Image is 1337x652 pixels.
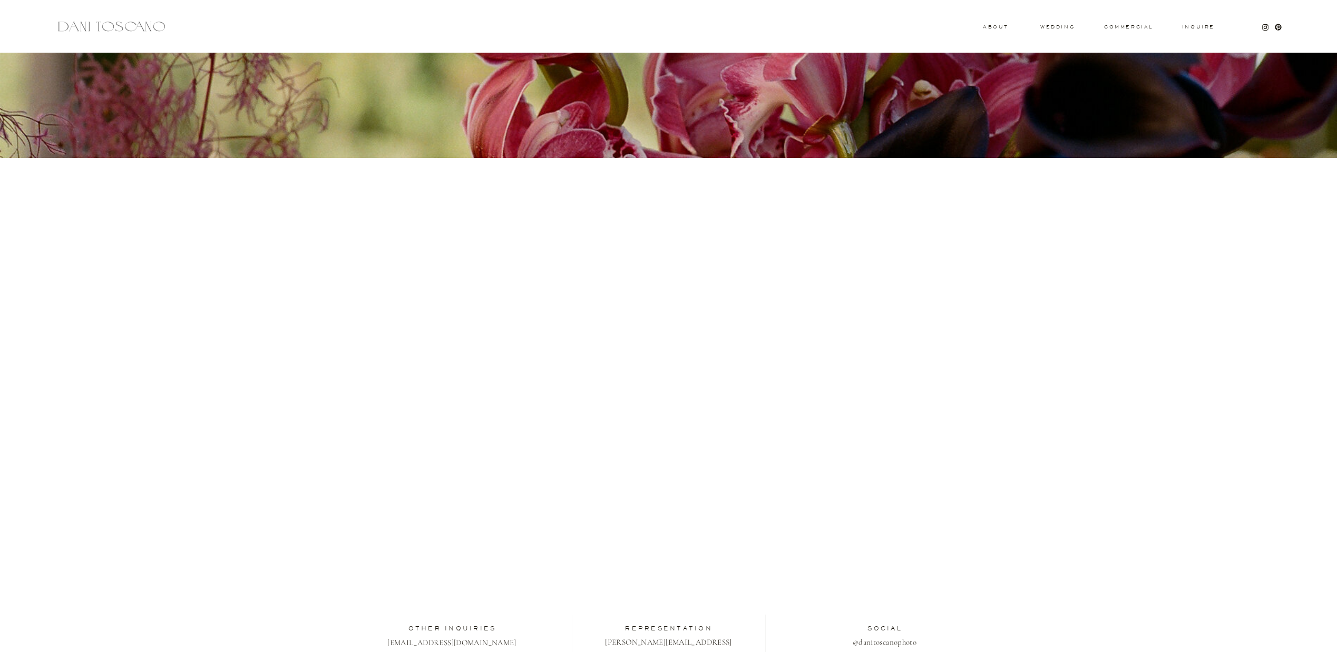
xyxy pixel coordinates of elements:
a: wedding [1040,25,1075,28]
h2: representation [582,626,756,633]
a: About [983,25,1006,28]
a: [PERSON_NAME][EMAIL_ADDRESS][DOMAIN_NAME] [601,635,737,648]
a: Inquire [1182,25,1215,30]
a: commercial [1104,25,1153,29]
h2: other inquiries [365,626,540,633]
h2: social [798,626,972,633]
a: [EMAIL_ADDRESS][DOMAIN_NAME] [384,636,520,648]
a: @danitoscanophoto [817,635,953,648]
